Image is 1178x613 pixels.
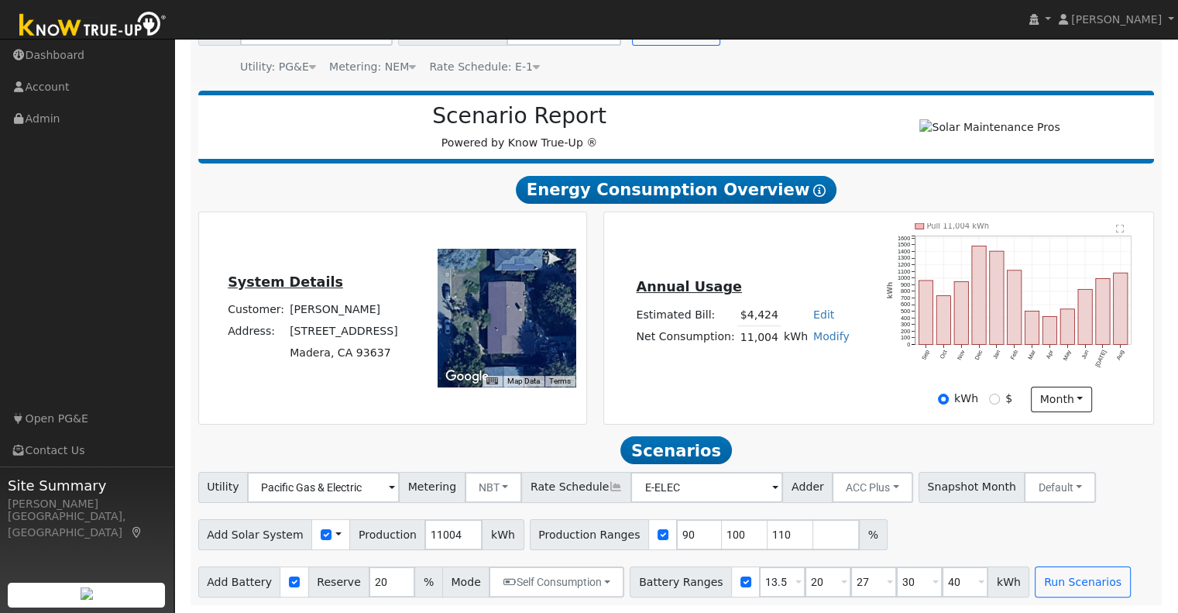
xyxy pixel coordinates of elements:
[898,261,910,268] text: 1200
[1025,311,1039,344] rect: onclick=""
[130,526,144,539] a: Map
[898,254,910,261] text: 1300
[329,59,416,75] div: Metering: NEM
[630,472,783,503] input: Select a Rate Schedule
[927,222,990,230] text: Pull 11,004 kWh
[954,281,968,344] rect: onclick=""
[919,472,1025,503] span: Snapshot Month
[1096,278,1110,344] rect: onclick=""
[782,472,833,503] span: Adder
[287,321,401,343] td: [STREET_ADDRESS]
[989,394,1000,405] input: $
[1009,349,1019,360] text: Feb
[486,376,497,387] button: Keyboard shortcuts
[287,299,401,321] td: [PERSON_NAME]
[1042,316,1056,344] rect: onclick=""
[198,567,281,598] span: Add Battery
[1060,309,1074,345] rect: onclick=""
[1024,472,1096,503] button: Default
[465,472,523,503] button: NBT
[206,103,833,151] div: Powered by Know True-Up ®
[898,268,910,275] text: 1100
[1080,349,1090,360] text: Jun
[399,472,465,503] span: Metering
[630,567,732,598] span: Battery Ranges
[225,299,287,321] td: Customer:
[781,326,810,349] td: kWh
[974,349,984,361] text: Dec
[1045,349,1055,360] text: Apr
[247,472,400,503] input: Select a Utility
[228,274,343,290] u: System Details
[489,567,624,598] button: Self Consumption
[530,519,649,550] span: Production Ranges
[919,281,932,345] rect: onclick=""
[901,328,910,335] text: 200
[898,235,910,242] text: 1600
[901,294,910,301] text: 700
[482,519,524,550] span: kWh
[813,184,826,197] i: Show Help
[12,9,174,43] img: Know True-Up
[634,304,737,326] td: Estimated Bill:
[1035,567,1130,598] button: Run Scenarios
[898,241,910,248] text: 1500
[442,567,489,598] span: Mode
[1115,349,1126,361] text: Aug
[198,472,249,503] span: Utility
[1078,289,1092,344] rect: onclick=""
[737,326,781,349] td: 11,004
[507,376,540,387] button: Map Data
[813,330,850,343] a: Modify
[939,349,949,360] text: Oct
[813,308,834,321] a: Edit
[349,519,425,550] span: Production
[8,475,166,496] span: Site Summary
[414,567,442,598] span: %
[901,308,910,315] text: 500
[240,59,316,75] div: Utility: PG&E
[991,349,1001,360] text: Jan
[429,60,540,73] span: Alias: E1
[901,334,910,341] text: 100
[907,341,910,348] text: 0
[972,246,986,344] rect: onclick=""
[901,281,910,288] text: 900
[938,394,949,405] input: kWh
[1027,349,1038,361] text: Mar
[987,567,1029,598] span: kWh
[1094,349,1108,368] text: [DATE]
[8,496,166,512] div: [PERSON_NAME]
[516,176,836,204] span: Energy Consumption Overview
[225,321,287,343] td: Address:
[214,103,825,129] h2: Scenario Report
[901,321,910,328] text: 300
[1071,13,1162,26] span: [PERSON_NAME]
[308,567,370,598] span: Reserve
[441,367,493,387] a: Open this area in Google Maps (opens a new window)
[887,282,895,299] text: kWh
[1114,273,1128,344] rect: onclick=""
[859,519,887,550] span: %
[898,274,910,281] text: 1000
[737,304,781,326] td: $4,424
[81,587,93,600] img: retrieve
[549,377,571,385] a: Terms (opens in new tab)
[8,508,166,541] div: [GEOGRAPHIC_DATA], [GEOGRAPHIC_DATA]
[901,301,910,308] text: 600
[901,315,910,322] text: 400
[620,436,731,464] span: Scenarios
[901,288,910,294] text: 800
[1062,349,1073,362] text: May
[287,343,401,364] td: Madera, CA 93637
[990,251,1004,344] rect: onclick=""
[521,472,631,503] span: Rate Schedule
[898,248,910,255] text: 1400
[954,391,978,407] label: kWh
[936,296,950,345] rect: onclick=""
[1005,391,1012,407] label: $
[919,119,1060,136] img: Solar Maintenance Pros
[1116,224,1125,233] text: 
[1008,270,1022,345] rect: onclick=""
[920,349,931,361] text: Sep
